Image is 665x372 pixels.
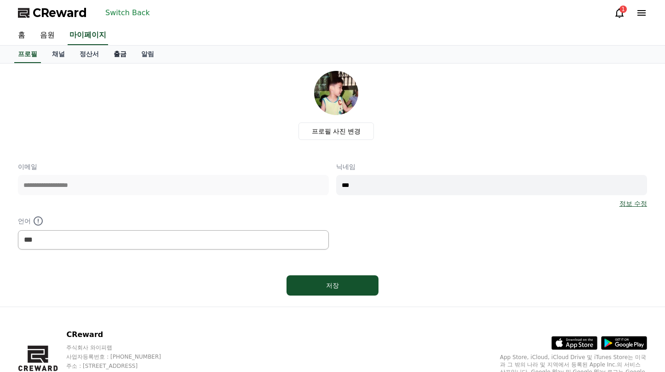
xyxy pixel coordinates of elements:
div: 저장 [305,281,360,290]
div: 1 [619,6,627,13]
a: 정산서 [72,46,106,63]
img: profile_image [314,71,358,115]
p: CReward [66,329,178,340]
p: 주식회사 와이피랩 [66,344,178,351]
a: 마이페이지 [68,26,108,45]
a: 출금 [106,46,134,63]
a: CReward [18,6,87,20]
a: 정보 수정 [619,199,647,208]
label: 프로필 사진 변경 [298,122,374,140]
a: 채널 [45,46,72,63]
button: Switch Back [102,6,154,20]
p: 언어 [18,215,329,227]
span: CReward [33,6,87,20]
a: 프로필 [14,46,41,63]
a: 알림 [134,46,161,63]
a: 홈 [11,26,33,45]
p: 주소 : [STREET_ADDRESS] [66,362,178,370]
p: 닉네임 [336,162,647,171]
a: 1 [614,7,625,18]
button: 저장 [287,275,378,296]
a: 음원 [33,26,62,45]
p: 사업자등록번호 : [PHONE_NUMBER] [66,353,178,360]
p: 이메일 [18,162,329,171]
